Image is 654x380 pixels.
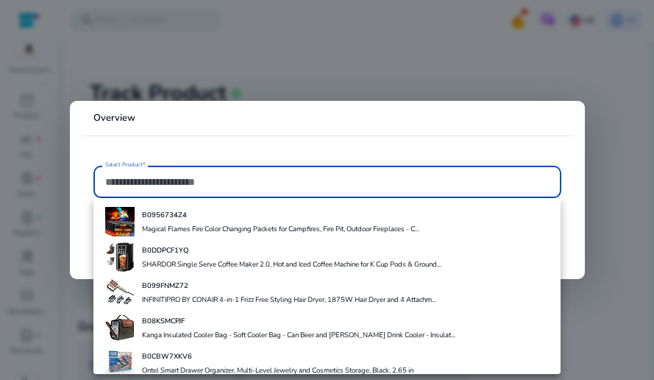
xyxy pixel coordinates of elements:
b: B0956734Z4 [142,210,187,219]
b: B0CBW7XKV6 [142,351,192,361]
b: B08KSMCPJF [142,316,185,326]
b: B0DDPCF1YQ [142,245,188,255]
img: 51i6tLk+KlL._AC_US100_.jpg [105,348,135,378]
img: 41J1KSd7oOL._AC_US100_.jpg [105,242,135,272]
mat-label: Select Product* [105,161,146,169]
h4: SHARDOR Single Serve Coffee Maker 2.0, Hot and Iced Coffee Machine for K Cup Pods & Ground... [142,260,441,270]
b: Overview [93,111,135,124]
img: 41n5QToURzL._SS40_.jpg [105,278,135,307]
img: 31YcIgDVL7L._AC_US40_.jpg [105,313,135,342]
h4: Kanga Insulated Cooler Bag - Soft Cooler Bag - Can Beer and [PERSON_NAME] Drink Cooler - Insulat... [142,331,455,340]
img: 51xd4Gqe8yL.jpg [105,207,135,236]
h4: Magical Flames Fire Color Changing Packets for Campfires, Fire Pit, Outdoor Fireplaces - C... [142,225,419,234]
h4: Ontel Smart Drawer Organizer, Multi-Level Jewelry and Cosmetics Storage, Black, 2.65 in [142,366,413,376]
b: B099FNMZ72 [142,281,188,290]
h4: INFINITIPRO BY CONAIR 4-in-1 Frizz Free Styling Hair Dryer, 1875W Hair Dryer and 4 Attachm... [142,295,436,305]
